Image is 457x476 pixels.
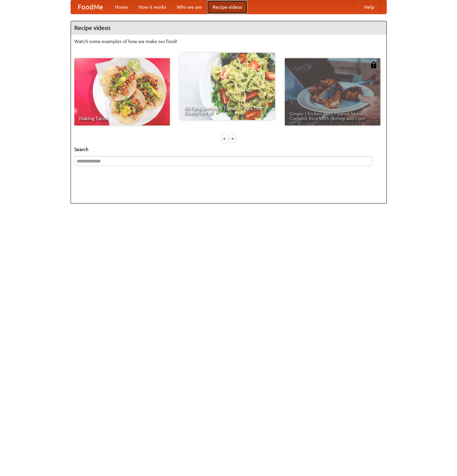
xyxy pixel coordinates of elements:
a: Help [359,0,380,14]
span: An Easy, Summery Tomato Pasta That's Ready for Fall [184,106,270,115]
a: Who we are [172,0,207,14]
a: Recipe videos [207,0,247,14]
a: Making Tacos [74,58,170,125]
img: 483408.png [370,62,377,68]
div: « [222,134,228,143]
span: Making Tacos [79,116,165,121]
p: Watch some examples of how we make our food! [74,38,383,45]
a: How it works [133,0,172,14]
a: An Easy, Summery Tomato Pasta That's Ready for Fall [180,53,275,120]
a: FoodMe [71,0,110,14]
div: » [229,134,235,143]
a: Home [110,0,133,14]
h5: Search [74,146,383,153]
h4: Recipe videos [71,21,386,35]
